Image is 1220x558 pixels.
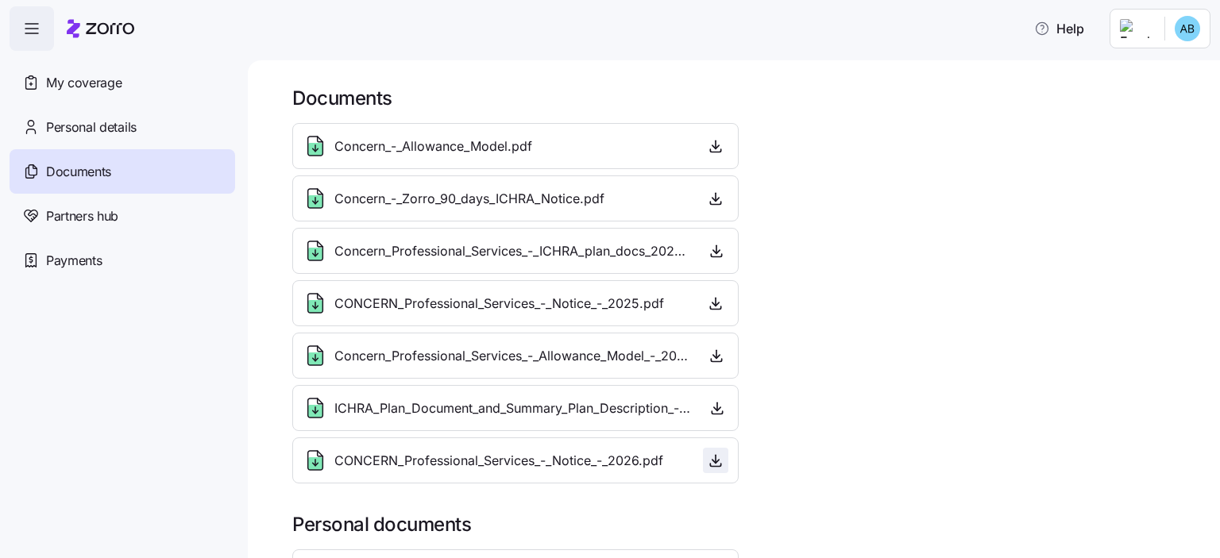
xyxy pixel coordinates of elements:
[46,162,111,182] span: Documents
[46,251,102,271] span: Payments
[1120,19,1152,38] img: Employer logo
[1034,19,1084,38] span: Help
[334,398,693,418] span: ICHRA_Plan_Document_and_Summary_Plan_Description_-_2026.pdf
[334,137,532,156] span: Concern_-_Allowance_Model.pdf
[10,105,235,149] a: Personal details
[46,206,118,226] span: Partners hub
[10,194,235,238] a: Partners hub
[10,238,235,283] a: Payments
[334,189,604,209] span: Concern_-_Zorro_90_days_ICHRA_Notice.pdf
[334,346,692,366] span: Concern_Professional_Services_-_Allowance_Model_-_2025.pdf
[334,241,691,261] span: Concern_Professional_Services_-_ICHRA_plan_docs_2024.pdf
[292,86,1198,110] h1: Documents
[46,73,122,93] span: My coverage
[10,60,235,105] a: My coverage
[292,512,1198,537] h1: Personal documents
[334,451,663,471] span: CONCERN_Professional_Services_-_Notice_-_2026.pdf
[1175,16,1200,41] img: b9c9ff54644b7b1ac6fa77a46124d457
[46,117,137,137] span: Personal details
[1021,13,1097,44] button: Help
[10,149,235,194] a: Documents
[334,294,664,314] span: CONCERN_Professional_Services_-_Notice_-_2025.pdf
